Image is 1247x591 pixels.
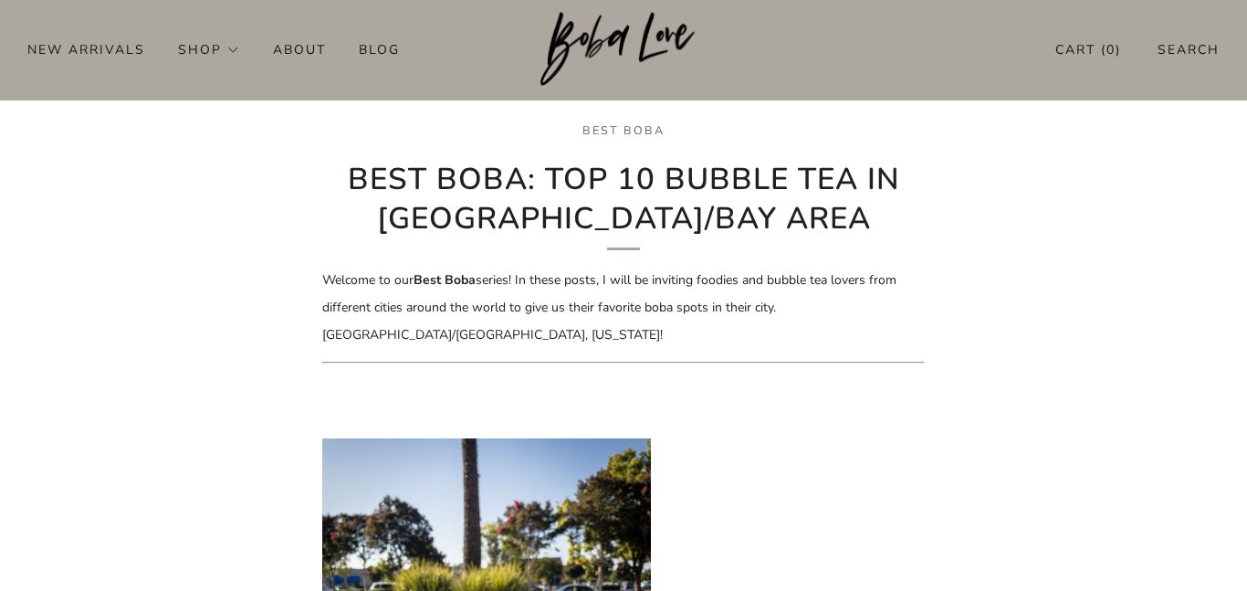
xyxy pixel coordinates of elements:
[178,35,240,64] a: Shop
[1106,41,1116,58] items-count: 0
[273,35,326,64] a: About
[1158,35,1220,65] a: Search
[359,35,400,64] a: Blog
[540,12,707,88] a: Boba Love
[582,122,665,138] a: best boba
[322,271,414,289] span: Welcome to our
[322,267,925,349] p: series! In these posts, I will be inviting foodies and bubble tea lovers from different cities ar...
[322,161,925,250] h1: Best Boba: Top 10 bubble tea in [GEOGRAPHIC_DATA]/Bay Area
[414,271,476,289] strong: Best Boba
[540,12,707,87] img: Boba Love
[1055,35,1121,65] a: Cart
[27,35,145,64] a: New Arrivals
